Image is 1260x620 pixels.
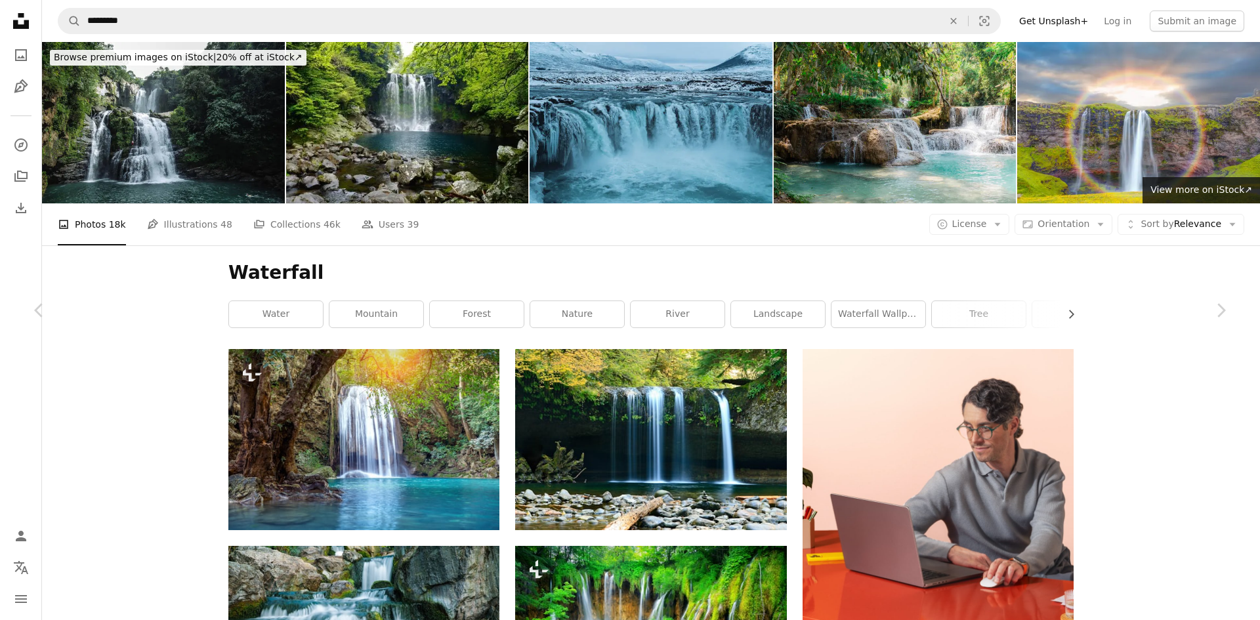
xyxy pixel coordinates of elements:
img: long-exposure photo of lake with waterfall at daytime [515,349,786,529]
a: Users 39 [362,203,419,245]
span: View more on iStock ↗ [1150,184,1252,195]
a: mountain [329,301,423,327]
a: waterfall wallpaper [831,301,925,327]
a: Exotic waterfall and lake landscape of Plitvice Lakes National Park, UNESCO natural world heritag... [515,604,786,616]
span: License [952,218,987,229]
a: nature [530,301,624,327]
button: Menu [8,586,34,612]
img: Nauyuca Waterfall in Costa Rica [42,42,285,203]
img: file-1722962848292-892f2e7827caimage [803,349,1074,620]
img: Refreshing Kuang Si waterfall in the jungles [774,42,1017,203]
a: Log in / Sign up [8,523,34,549]
button: Sort byRelevance [1118,214,1244,235]
span: Sort by [1141,218,1173,229]
a: Next [1181,247,1260,373]
span: 48 [220,217,232,232]
a: Collections [8,163,34,190]
form: Find visuals sitewide [58,8,1001,34]
span: 20% off at iStock ↗ [54,52,303,62]
h1: Waterfall [228,261,1074,285]
button: Search Unsplash [58,9,81,33]
span: Orientation [1038,218,1089,229]
a: tree [932,301,1026,327]
a: Photos [8,42,34,68]
button: Visual search [969,9,1000,33]
a: Log in [1096,10,1139,31]
a: Illustrations 48 [147,203,232,245]
a: forest [430,301,524,327]
a: landscape [731,301,825,327]
button: Clear [939,9,968,33]
button: Language [8,554,34,581]
span: Browse premium images on iStock | [54,52,216,62]
a: View more on iStock↗ [1143,177,1260,203]
span: Relevance [1141,218,1221,231]
a: Illustrations [8,73,34,100]
span: 39 [408,217,419,232]
a: Erawan waterfall in Thailand. Beautiful waterfall with emerald pool in nature. [228,434,499,445]
a: stream [1032,301,1126,327]
img: Erawan waterfall in Thailand. Beautiful waterfall with emerald pool in nature. [228,349,499,529]
button: scroll list to the right [1059,301,1074,327]
span: 46k [324,217,341,232]
a: Collections 46k [253,203,341,245]
img: Cheonjiyeon waterfall in the Jeju island, Korea [286,42,529,203]
button: License [929,214,1010,235]
img: Amazing Seljalandsfoss waterfall with rounded rainbow - Iceland [1017,42,1260,203]
a: river [631,301,724,327]
a: Browse premium images on iStock|20% off at iStock↗ [42,42,314,73]
button: Orientation [1015,214,1112,235]
a: long-exposure photo of lake with waterfall at daytime [515,434,786,445]
img: Beautiful waterfall landscapes in Iceland during winter [530,42,772,203]
a: Explore [8,132,34,158]
button: Submit an image [1150,10,1244,31]
a: water [229,301,323,327]
a: Download History [8,195,34,221]
a: Get Unsplash+ [1011,10,1096,31]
